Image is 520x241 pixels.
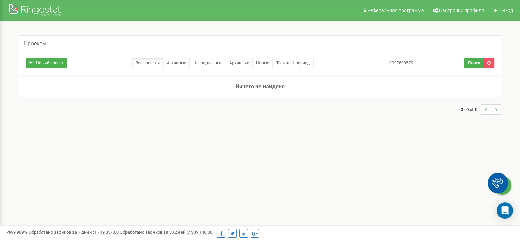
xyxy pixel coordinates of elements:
[28,230,119,235] span: Обработано звонков за 7 дней :
[24,40,46,47] h5: Проекты
[189,58,226,68] a: Непродленные
[163,58,190,68] a: Активные
[461,104,481,115] span: 0 - 0 of 0
[120,230,212,235] span: Обработано звонков за 30 дней :
[7,230,27,235] span: 99,989%
[226,58,253,68] a: Архивные
[367,8,424,13] span: Реферальная программа
[94,230,119,235] u: 1 719 357,00
[19,77,501,97] h3: Ничего не найдено
[26,58,67,68] a: Новый проект
[252,58,273,68] a: Новые
[464,58,484,68] button: Поиск
[272,58,314,68] a: Тестовый период
[498,8,513,13] span: Выход
[439,8,484,13] span: Настройки профиля
[385,58,465,68] input: Поиск
[497,202,513,219] div: Open Intercom Messenger
[188,230,212,235] u: 7 339 146,00
[461,97,501,121] nav: ...
[132,58,163,68] a: Все проекты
